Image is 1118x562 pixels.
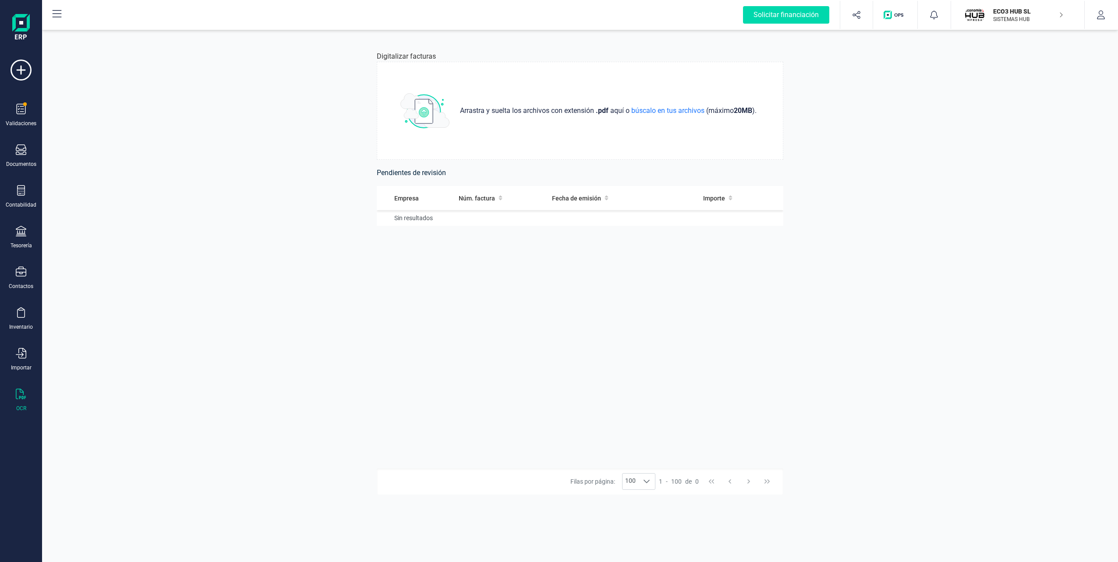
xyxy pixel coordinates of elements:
div: Contabilidad [6,201,36,208]
button: Solicitar financiación [732,1,840,29]
span: Importe [703,194,725,203]
p: aquí o (máximo ) . [456,105,760,116]
div: Contactos [9,283,33,290]
span: 0 [695,477,699,486]
img: Logo de OPS [884,11,907,19]
button: Last Page [759,473,775,490]
span: Empresa [394,194,419,203]
p: SISTEMAS HUB [993,16,1063,23]
td: Sin resultados [377,210,783,226]
div: Importar [11,364,32,371]
h6: Pendientes de revisión [377,167,783,179]
span: Núm. factura [459,194,495,203]
span: Arrastra y suelta los archivos con extensión [460,105,596,116]
button: Previous Page [722,473,738,490]
button: ECECO3 HUB SLSISTEMAS HUB [962,1,1074,29]
span: Fecha de emisión [552,194,601,203]
div: Documentos [6,161,36,168]
div: Solicitar financiación [743,6,829,24]
img: Logo Finanedi [12,14,30,42]
div: Inventario [9,323,33,330]
button: Logo de OPS [878,1,912,29]
p: ECO3 HUB SL [993,7,1063,16]
p: Digitalizar facturas [377,51,436,62]
button: First Page [703,473,720,490]
div: Validaciones [6,120,36,127]
div: OCR [16,405,26,412]
strong: 20 MB [734,106,752,115]
span: 1 [659,477,662,486]
div: Tesorería [11,242,32,249]
button: Next Page [740,473,757,490]
span: 100 [671,477,682,486]
div: Filas por página: [570,473,655,490]
div: - [659,477,699,486]
img: subir_archivo [400,93,449,128]
span: búscalo en tus archivos [630,106,706,115]
span: 100 [623,474,638,489]
img: EC [965,5,984,25]
span: de [685,477,692,486]
strong: .pdf [596,106,609,115]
